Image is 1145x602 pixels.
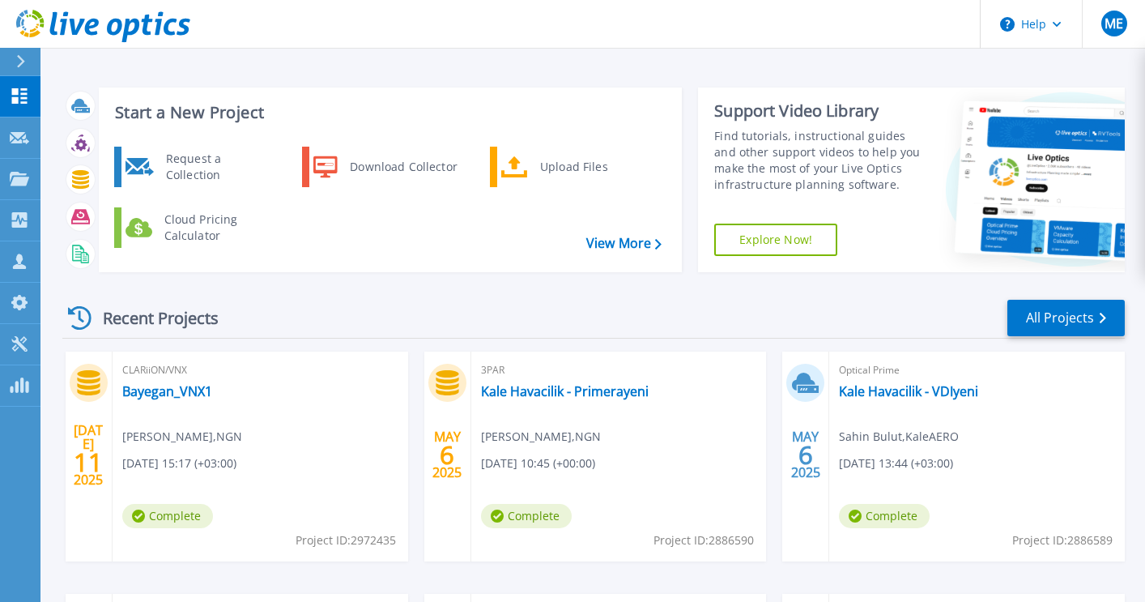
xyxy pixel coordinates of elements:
[440,448,454,462] span: 6
[302,147,468,187] a: Download Collector
[481,428,601,446] span: [PERSON_NAME] , NGN
[432,425,462,485] div: MAY 2025
[586,236,662,251] a: View More
[158,151,276,183] div: Request a Collection
[714,100,927,122] div: Support Video Library
[839,504,930,528] span: Complete
[532,151,652,183] div: Upload Files
[481,504,572,528] span: Complete
[62,298,240,338] div: Recent Projects
[798,448,813,462] span: 6
[122,361,398,379] span: CLARiiON/VNX
[481,455,595,472] span: [DATE] 10:45 (+00:00)
[481,383,649,399] a: Kale Havacilik - Primerayeni
[839,428,959,446] span: Sahin Bulut , KaleAERO
[115,104,661,122] h3: Start a New Project
[490,147,656,187] a: Upload Files
[122,504,213,528] span: Complete
[122,383,212,399] a: Bayegan_VNX1
[122,428,242,446] span: [PERSON_NAME] , NGN
[790,425,821,485] div: MAY 2025
[839,383,978,399] a: Kale Havacilik - VDIyeni
[653,532,754,549] span: Project ID: 2886590
[481,361,757,379] span: 3PAR
[839,361,1115,379] span: Optical Prime
[122,455,236,472] span: [DATE] 15:17 (+03:00)
[114,207,280,248] a: Cloud Pricing Calculator
[156,211,276,244] div: Cloud Pricing Calculator
[714,128,927,193] div: Find tutorials, instructional guides and other support videos to help you make the most of your L...
[73,425,104,485] div: [DATE] 2025
[1012,532,1113,549] span: Project ID: 2886589
[342,151,464,183] div: Download Collector
[114,147,280,187] a: Request a Collection
[1105,17,1123,30] span: ME
[839,455,953,472] span: [DATE] 13:44 (+03:00)
[74,455,103,469] span: 11
[714,224,837,256] a: Explore Now!
[296,532,396,549] span: Project ID: 2972435
[1007,300,1125,336] a: All Projects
